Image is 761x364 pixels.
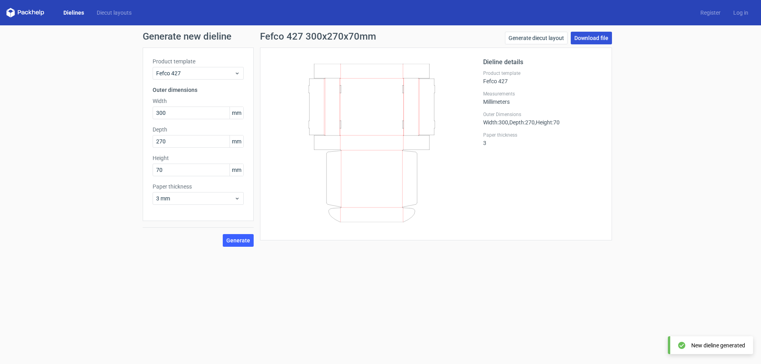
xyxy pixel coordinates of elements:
[226,238,250,243] span: Generate
[229,164,243,176] span: mm
[153,154,244,162] label: Height
[153,57,244,65] label: Product template
[153,97,244,105] label: Width
[691,341,745,349] div: New dieline generated
[483,70,602,76] label: Product template
[483,132,602,138] label: Paper thickness
[57,9,90,17] a: Dielines
[223,234,254,247] button: Generate
[483,132,602,146] div: 3
[156,69,234,77] span: Fefco 427
[229,107,243,119] span: mm
[90,9,138,17] a: Diecut layouts
[505,32,568,44] a: Generate diecut layout
[153,126,244,133] label: Depth
[508,119,535,126] span: , Depth : 270
[535,119,560,126] span: , Height : 70
[727,9,755,17] a: Log in
[156,194,234,202] span: 3 mm
[260,32,376,41] h1: Fefco 427 300x270x70mm
[571,32,612,44] a: Download file
[483,57,602,67] h2: Dieline details
[143,32,618,41] h1: Generate new dieline
[229,135,243,147] span: mm
[483,91,602,97] label: Measurements
[483,70,602,84] div: Fefco 427
[694,9,727,17] a: Register
[483,119,508,126] span: Width : 300
[153,183,244,191] label: Paper thickness
[483,91,602,105] div: Millimeters
[483,111,602,118] label: Outer Dimensions
[153,86,244,94] h3: Outer dimensions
